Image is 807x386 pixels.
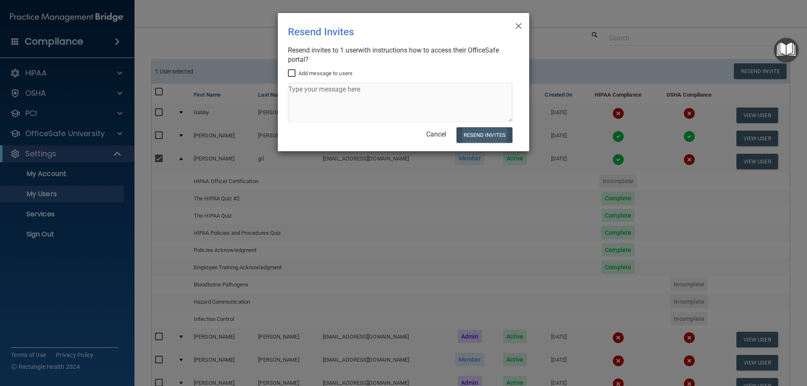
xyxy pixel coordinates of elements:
label: Add message to users [288,68,353,79]
span: × [515,16,522,33]
div: Resend invites to 1 user with instructions how to access their OfficeSafe portal? [288,46,512,64]
input: Add message to users [288,70,298,77]
button: Resend Invites [456,127,512,143]
a: Cancel [426,130,446,138]
div: Resend Invites [288,20,485,44]
button: Open Resource Center [774,38,799,63]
